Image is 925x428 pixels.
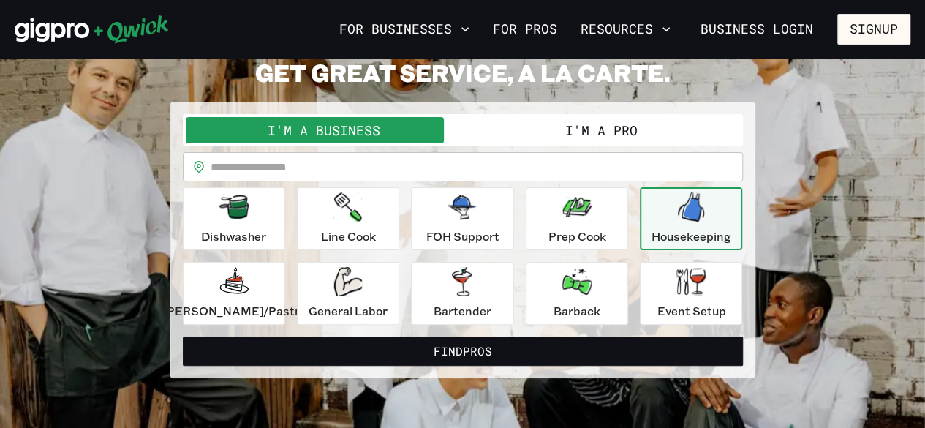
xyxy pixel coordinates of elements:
[186,117,463,143] button: I'm a Business
[688,14,826,45] a: Business Login
[575,17,676,42] button: Resources
[426,228,499,245] p: FOH Support
[183,262,285,325] button: [PERSON_NAME]/Pastry
[837,14,910,45] button: Signup
[201,228,266,245] p: Dishwasher
[183,337,743,366] button: FindPros
[640,187,742,250] button: Housekeeping
[411,187,513,250] button: FOH Support
[526,262,628,325] button: Barback
[554,302,600,320] p: Barback
[526,187,628,250] button: Prep Cook
[463,117,740,143] button: I'm a Pro
[162,302,306,320] p: [PERSON_NAME]/Pastry
[434,302,491,320] p: Bartender
[183,187,285,250] button: Dishwasher
[487,17,563,42] a: For Pros
[170,58,755,87] h2: GET GREAT SERVICE, A LA CARTE.
[548,228,605,245] p: Prep Cook
[652,228,731,245] p: Housekeeping
[297,262,399,325] button: General Labor
[309,302,388,320] p: General Labor
[411,262,513,325] button: Bartender
[321,228,376,245] p: Line Cook
[640,262,742,325] button: Event Setup
[297,187,399,250] button: Line Cook
[333,17,475,42] button: For Businesses
[657,302,725,320] p: Event Setup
